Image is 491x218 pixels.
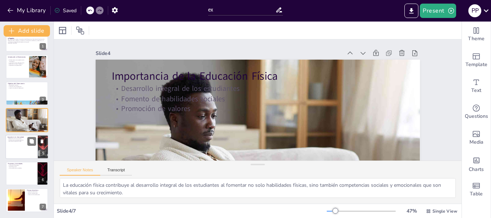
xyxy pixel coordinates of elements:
div: Add images, graphics, shapes or video [462,125,491,151]
div: 6 [6,162,48,185]
p: Creación de redes de colaboración [8,87,46,89]
div: p p [468,4,481,17]
button: My Library [5,5,49,16]
div: Change the overall theme [462,22,491,47]
div: Add ready made slides [462,47,491,73]
div: 5 [40,150,46,157]
p: Referente en el sector deportivo [8,63,27,65]
p: Importancia de la Educación Física [8,109,46,111]
div: 4 [40,124,46,130]
div: 6 [40,177,46,183]
p: Desarrollo de talentos locales [8,140,36,142]
div: 4 [6,108,48,132]
input: Insert title [208,5,275,15]
span: Text [471,87,481,94]
p: Esta presentación explora la importancia del Observatorio Internacional Dominicano de Educación F... [8,39,46,43]
div: Slide 4 / 7 [57,208,327,214]
div: 1 [6,28,48,52]
span: Media [469,138,483,146]
p: Promoción de investigaciones [8,86,46,87]
p: Desarrollo integral de los estudiantes [8,111,46,113]
span: Table [470,190,483,198]
button: Present [420,4,456,18]
div: Layout [57,25,68,36]
textarea: La educación física contribuye al desarrollo integral de los estudiantes al fomentar no solo habi... [60,178,456,198]
p: Objetivos del Observatorio [8,83,46,85]
div: 7 [40,204,46,210]
p: Nuevas investigaciones [27,193,46,194]
div: 2 [40,70,46,76]
p: Capacitación de profesionales [8,65,27,66]
div: Add charts and graphs [462,151,491,177]
p: Recopilación de datos [8,84,46,86]
p: Impacto en la Comunidad [8,136,36,138]
p: Introducción al Observatorio [8,56,27,58]
div: Get real-time input from your audience [462,99,491,125]
button: Delete Slide [38,137,46,145]
p: El observatorio como plataforma de investigación [8,59,27,62]
span: Position [76,26,84,35]
div: 5 [5,135,49,159]
p: La promoción de la educación física [8,62,27,63]
div: 1 [40,43,46,50]
p: Fomento de la colaboración [27,194,46,195]
p: Inclusión en actividades deportivas [8,139,36,140]
div: 47 % [403,208,420,214]
span: Theme [468,35,485,43]
p: Beneficios para la comunidad [8,138,36,139]
div: Add a table [462,177,491,203]
strong: Observatorio Internacional Dominicano de Educación Física y Deporte [8,36,45,40]
p: Aprendizaje activo [8,166,36,167]
span: Questions [465,112,488,120]
div: 2 [6,55,48,78]
p: Inclusividad de las actividades [8,167,36,169]
p: Proyectos y Actividades [8,163,36,165]
p: Expansión del alcance [27,191,46,193]
p: Futuras Iniciativas [27,190,46,192]
button: Add slide [4,25,50,37]
button: Duplicate Slide [27,137,36,145]
button: p p [468,4,481,18]
div: Saved [54,7,77,14]
p: Promoción de valores [8,114,46,115]
p: Diversidad de proyectos [8,165,36,166]
span: Single View [432,208,457,214]
div: Add text boxes [462,73,491,99]
button: Speaker Notes [60,168,100,176]
span: Template [465,61,487,69]
button: Transcript [100,168,132,176]
div: 3 [40,97,46,103]
p: Generated with [URL] [8,43,46,44]
div: 7 [6,188,48,212]
button: Export to PowerPoint [404,4,418,18]
div: 3 [6,82,48,105]
span: Charts [469,166,484,173]
p: Fomento de habilidades sociales [8,113,46,114]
